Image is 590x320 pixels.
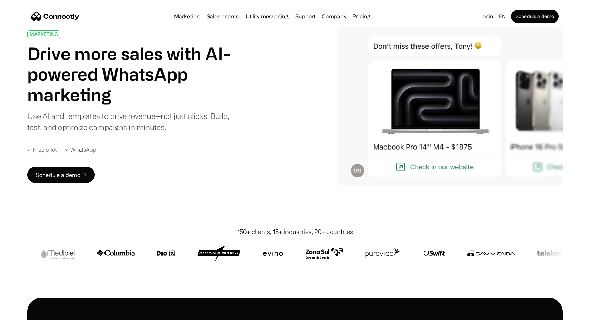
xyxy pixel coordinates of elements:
[322,12,346,21] div: Company
[477,12,496,21] a: Login
[204,14,241,19] a: Sales agents
[27,167,95,183] a: Schedule a demo →
[511,10,559,23] a: Schedule a demo
[243,14,291,19] a: Utility messaging
[293,14,318,19] a: Support
[65,147,96,153] div: ✓ WhatsApp
[496,12,510,21] div: en
[31,11,79,22] a: home
[350,14,373,19] a: Pricing
[237,227,353,236] div: 150+ clients, 15+ industries, 20+ countries
[27,43,238,105] h1: Drive more sales with AI-powered WhatsApp marketing
[14,308,41,318] ul: Language list
[7,307,41,318] aside: Language selected: English
[30,31,58,37] div: MARKETING
[171,14,202,19] a: Marketing
[320,12,348,21] div: Company
[499,12,506,21] div: en
[27,110,238,133] div: Use AI and templates to drive revenue—not just clicks. Build, test, and optimize campaigns in min...
[27,147,57,153] div: ✓ Free pilot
